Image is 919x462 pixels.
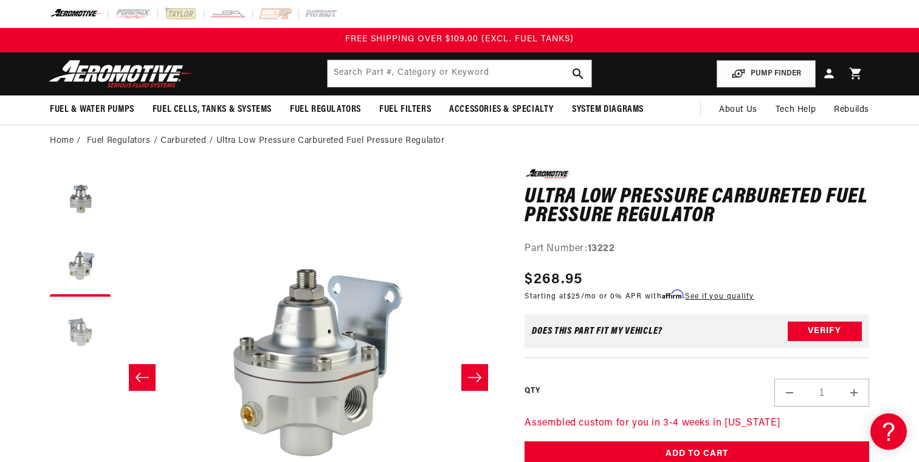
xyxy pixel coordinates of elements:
[525,188,869,226] h1: Ultra Low Pressure Carbureted Fuel Pressure Regulator
[50,169,111,230] button: Load image 1 in gallery view
[143,95,281,124] summary: Fuel Cells, Tanks & Systems
[525,269,582,291] span: $268.95
[281,95,370,124] summary: Fuel Regulators
[345,35,574,44] span: FREE SHIPPING OVER $109.00 (EXCL. FUEL TANKS)
[216,134,445,148] li: Ultra Low Pressure Carbureted Fuel Pressure Regulator
[776,103,816,117] span: Tech Help
[50,103,134,116] span: Fuel & Water Pumps
[719,105,757,114] span: About Us
[370,95,440,124] summary: Fuel Filters
[46,60,198,88] img: Aeromotive
[379,103,431,116] span: Fuel Filters
[766,95,825,125] summary: Tech Help
[834,103,869,117] span: Rebuilds
[710,95,766,125] a: About Us
[41,95,143,124] summary: Fuel & Water Pumps
[662,290,683,299] span: Affirm
[717,60,816,88] button: PUMP FINDER
[563,95,653,124] summary: System Diagrams
[525,416,869,432] p: Assembled custom for you in 3-4 weeks in [US_STATE]
[290,103,361,116] span: Fuel Regulators
[572,103,644,116] span: System Diagrams
[825,95,878,125] summary: Rebuilds
[440,95,563,124] summary: Accessories & Specialty
[129,364,156,391] button: Slide left
[788,322,862,341] button: Verify
[525,386,540,396] label: QTY
[567,293,581,300] span: $25
[525,241,869,257] div: Part Number:
[588,244,615,253] strong: 13222
[532,326,663,336] div: Does This part fit My vehicle?
[525,291,754,302] p: Starting at /mo or 0% APR with .
[461,364,488,391] button: Slide right
[50,134,869,148] nav: breadcrumbs
[160,134,216,148] li: Carbureted
[153,103,272,116] span: Fuel Cells, Tanks & Systems
[449,103,554,116] span: Accessories & Specialty
[87,134,161,148] li: Fuel Regulators
[50,134,74,148] a: Home
[328,60,591,87] input: Search by Part Number, Category or Keyword
[565,60,591,87] button: search button
[685,293,754,300] a: See if you qualify - Learn more about Affirm Financing (opens in modal)
[50,303,111,364] button: Load image 3 in gallery view
[50,236,111,297] button: Load image 2 in gallery view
